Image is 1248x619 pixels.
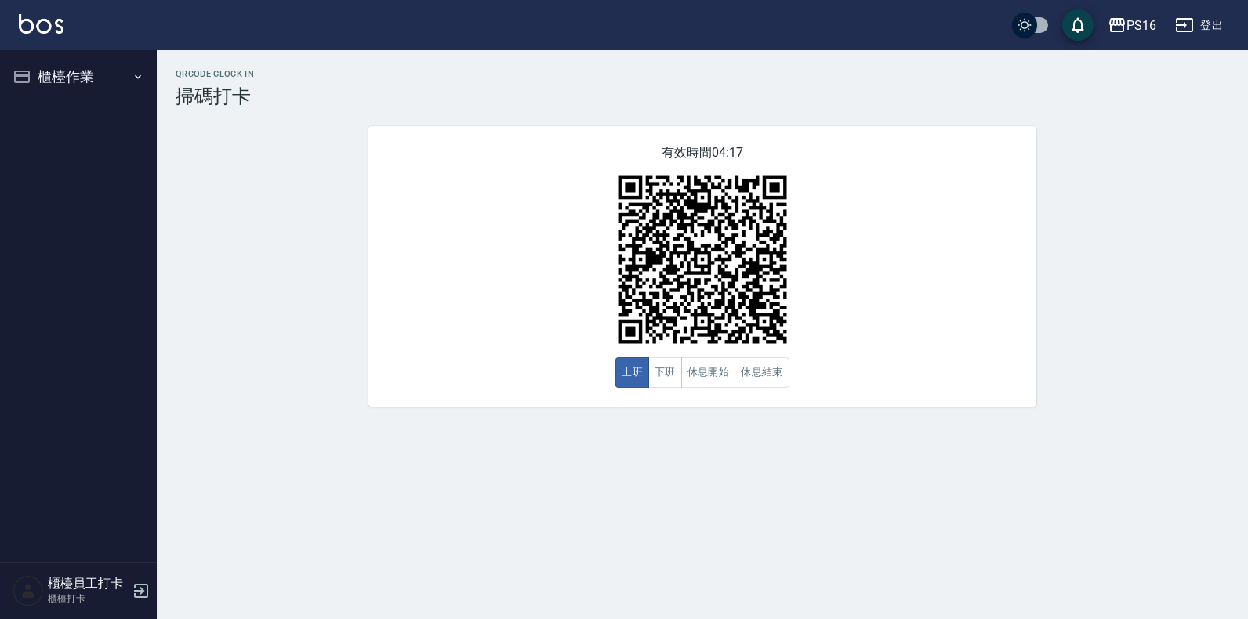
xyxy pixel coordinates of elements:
button: PS16 [1101,9,1163,42]
img: Logo [19,14,63,34]
button: 休息開始 [681,357,736,388]
button: 下班 [648,357,682,388]
button: 休息結束 [735,357,789,388]
button: 櫃檯作業 [6,56,151,97]
button: 登出 [1169,11,1229,40]
img: Person [13,575,44,606]
h5: 櫃檯員工打卡 [48,576,128,592]
button: save [1062,9,1094,41]
h3: 掃碼打卡 [176,85,1229,107]
div: 有效時間 04:17 [368,126,1036,407]
div: PS16 [1126,16,1156,35]
button: 上班 [615,357,649,388]
p: 櫃檯打卡 [48,592,128,606]
h2: QRcode Clock In [176,69,1229,79]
